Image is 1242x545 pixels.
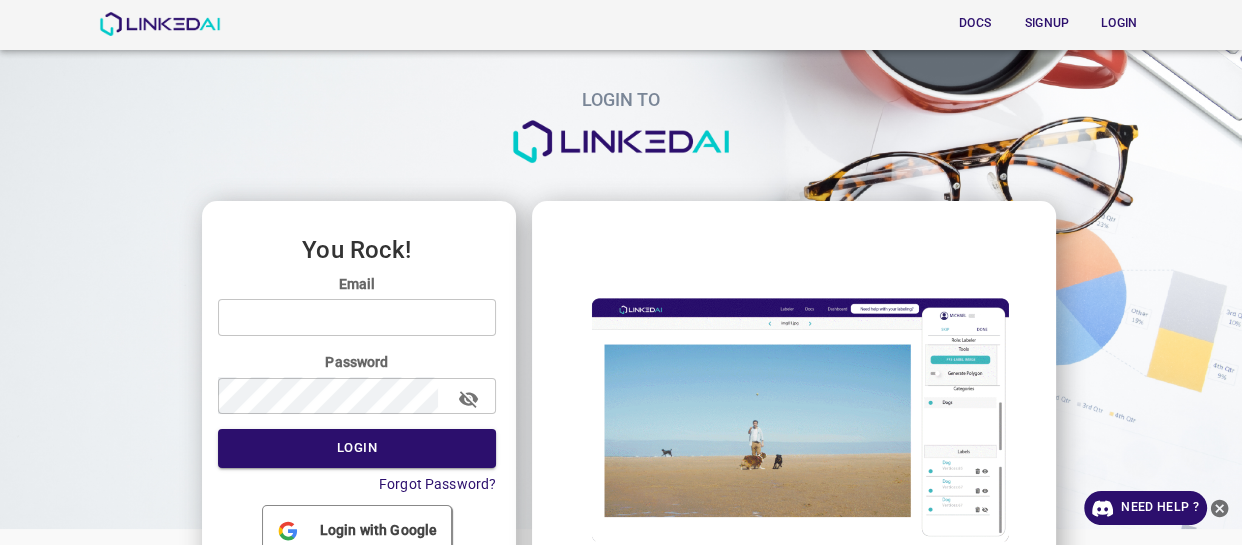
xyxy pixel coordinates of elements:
label: Email [218,274,497,294]
img: logo.png [511,120,731,164]
a: Need Help ? [1084,491,1207,525]
a: Docs [939,3,1011,44]
a: Login [1083,3,1155,44]
h3: You Rock! [218,237,497,263]
a: Signup [1011,3,1083,44]
button: Login [1087,7,1151,40]
button: Login [218,429,497,468]
button: Docs [943,7,1007,40]
a: Forgot Password? [379,476,496,492]
img: LinkedAI [99,12,220,36]
button: close-help [1207,491,1232,525]
label: Password [218,352,497,372]
button: Signup [1015,7,1079,40]
span: Login with Google [312,520,445,541]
